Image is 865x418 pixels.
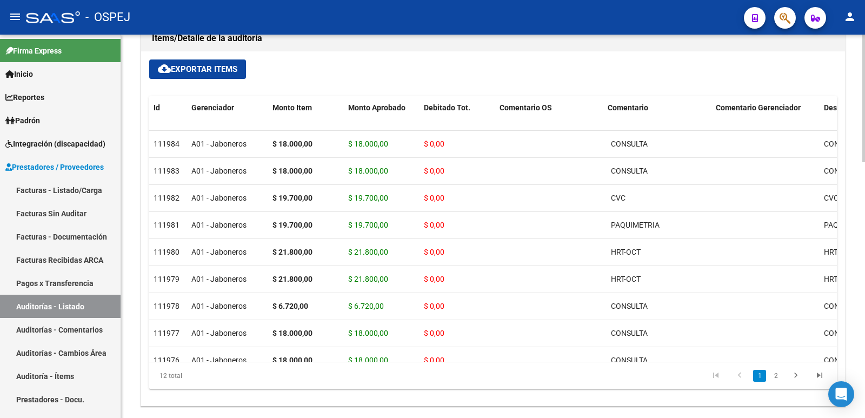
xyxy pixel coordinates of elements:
[828,381,854,407] div: Open Intercom Messenger
[272,356,312,364] strong: $ 18.000,00
[154,221,179,229] span: 111981
[158,62,171,75] mat-icon: cloud_download
[424,167,444,175] span: $ 0,00
[154,329,179,337] span: 111977
[729,370,750,382] a: go to previous page
[272,248,312,256] strong: $ 21.800,00
[611,329,648,337] span: CONSULTA
[611,248,641,256] span: HRT-OCT
[424,275,444,283] span: $ 0,00
[149,59,246,79] button: Exportar Items
[495,96,603,144] datatable-header-cell: Comentario OS
[348,248,388,256] span: $ 21.800,00
[5,45,62,57] span: Firma Express
[5,68,33,80] span: Inicio
[154,248,179,256] span: 111980
[348,329,388,337] span: $ 18.000,00
[191,302,247,310] span: A01 - Jaboneros
[348,356,388,364] span: $ 18.000,00
[424,329,444,337] span: $ 0,00
[716,103,801,112] span: Comentario Gerenciador
[191,356,247,364] span: A01 - Jaboneros
[5,115,40,127] span: Padrón
[751,367,768,385] li: page 1
[272,329,312,337] strong: $ 18.000,00
[191,329,247,337] span: A01 - Jaboneros
[191,221,247,229] span: A01 - Jaboneros
[500,103,552,112] span: Comentario OS
[348,167,388,175] span: $ 18.000,00
[824,103,864,112] span: Descripción
[420,96,495,144] datatable-header-cell: Debitado Tot.
[191,140,247,148] span: A01 - Jaboneros
[154,194,179,202] span: 111982
[5,91,44,103] span: Reportes
[824,167,861,175] span: CONSULTA
[809,370,830,382] a: go to last page
[611,302,648,310] span: CONSULTA
[824,140,861,148] span: CONSULTA
[154,275,179,283] span: 111979
[5,138,105,150] span: Integración (discapacidad)
[191,275,247,283] span: A01 - Jaboneros
[158,64,237,74] span: Exportar Items
[769,370,782,382] a: 2
[348,302,384,310] span: $ 6.720,00
[272,302,308,310] strong: $ 6.720,00
[272,194,312,202] strong: $ 19.700,00
[824,248,854,256] span: HRT-OCT
[603,96,711,144] datatable-header-cell: Comentario
[753,370,766,382] a: 1
[824,275,854,283] span: HRT-OCT
[611,194,626,202] span: CVC
[424,302,444,310] span: $ 0,00
[424,221,444,229] span: $ 0,00
[348,221,388,229] span: $ 19.700,00
[424,194,444,202] span: $ 0,00
[843,10,856,23] mat-icon: person
[187,96,268,144] datatable-header-cell: Gerenciador
[5,161,104,173] span: Prestadores / Proveedores
[154,356,179,364] span: 111976
[268,96,344,144] datatable-header-cell: Monto Item
[711,96,820,144] datatable-header-cell: Comentario Gerenciador
[154,167,179,175] span: 111983
[272,275,312,283] strong: $ 21.800,00
[424,103,470,112] span: Debitado Tot.
[348,275,388,283] span: $ 21.800,00
[611,275,641,283] span: HRT-OCT
[706,370,726,382] a: go to first page
[154,103,160,112] span: Id
[272,221,312,229] strong: $ 19.700,00
[149,96,187,144] datatable-header-cell: Id
[348,140,388,148] span: $ 18.000,00
[154,140,179,148] span: 111984
[272,167,312,175] strong: $ 18.000,00
[272,103,312,112] span: Monto Item
[191,248,247,256] span: A01 - Jaboneros
[611,167,648,175] span: CONSULTA
[9,10,22,23] mat-icon: menu
[824,329,861,337] span: CONSULTA
[348,194,388,202] span: $ 19.700,00
[344,96,420,144] datatable-header-cell: Monto Aprobado
[85,5,130,29] span: - OSPEJ
[611,356,648,364] span: CONSULTA
[191,194,247,202] span: A01 - Jaboneros
[786,370,806,382] a: go to next page
[191,167,247,175] span: A01 - Jaboneros
[608,103,648,112] span: Comentario
[149,362,285,389] div: 12 total
[424,356,444,364] span: $ 0,00
[611,221,660,229] span: PAQUIMETRIA
[272,140,312,148] strong: $ 18.000,00
[424,140,444,148] span: $ 0,00
[768,367,784,385] li: page 2
[348,103,405,112] span: Monto Aprobado
[191,103,234,112] span: Gerenciador
[824,356,861,364] span: CONSULTA
[424,248,444,256] span: $ 0,00
[154,302,179,310] span: 111978
[824,302,861,310] span: CONSULTA
[152,30,834,47] h1: Items/Detalle de la auditoría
